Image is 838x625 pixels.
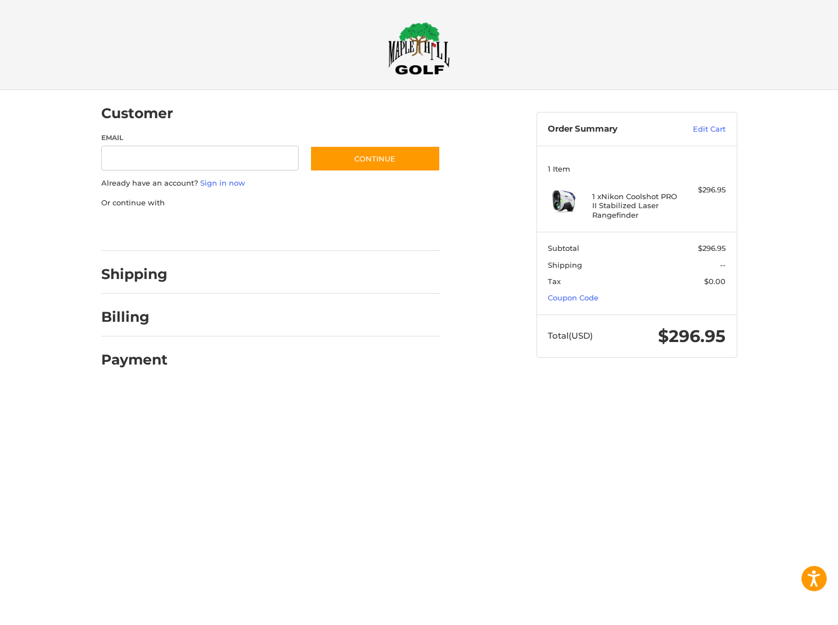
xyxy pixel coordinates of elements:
[101,178,440,189] p: Already have an account?
[101,133,299,143] label: Email
[101,351,168,368] h2: Payment
[101,308,167,326] h2: Billing
[658,326,726,347] span: $296.95
[310,146,440,172] button: Continue
[669,124,726,135] a: Edit Cart
[101,266,168,283] h2: Shipping
[548,244,579,253] span: Subtotal
[548,330,593,341] span: Total (USD)
[681,185,726,196] div: $296.95
[101,105,173,122] h2: Customer
[548,277,561,286] span: Tax
[548,164,726,173] h3: 1 Item
[548,124,669,135] h3: Order Summary
[592,192,678,219] h4: 1 x Nikon Coolshot PRO II Stabilized Laser Rangefinder
[704,277,726,286] span: $0.00
[720,260,726,269] span: --
[698,244,726,253] span: $296.95
[548,260,582,269] span: Shipping
[97,219,182,240] iframe: PayPal-paypal
[388,22,450,75] img: Maple Hill Golf
[200,178,245,187] a: Sign in now
[288,219,372,240] iframe: PayPal-venmo
[193,219,277,240] iframe: PayPal-paylater
[548,293,598,302] a: Coupon Code
[101,197,440,209] p: Or continue with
